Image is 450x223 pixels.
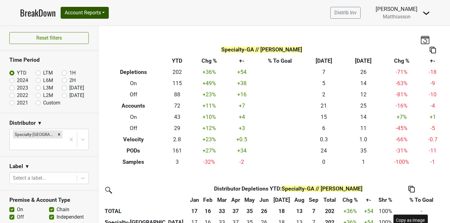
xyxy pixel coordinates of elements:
[69,77,76,84] label: 2H
[191,112,228,123] td: +10 %
[17,92,28,99] label: 2022
[292,206,307,217] th: 13
[257,194,271,206] th: Jun: activate to sort column ascending
[304,112,344,123] td: 15
[420,145,445,156] td: -11
[103,100,164,112] th: Accounts
[188,194,201,206] th: Jan: activate to sort column ascending
[191,100,228,112] td: +11 %
[164,67,191,78] td: 202
[69,92,84,99] label: [DATE]
[330,7,361,19] a: Distrib Inv
[191,156,228,167] td: -32 %
[242,194,257,206] th: May: activate to sort column ascending
[164,78,191,89] td: 115
[103,67,164,78] th: Depletions
[343,100,383,112] td: 25
[420,67,445,78] td: -18
[420,134,445,145] td: -0.7
[9,32,89,44] button: Reset filters
[343,208,357,214] span: +36%
[420,112,445,123] td: +1
[164,123,191,134] td: 29
[422,9,430,17] img: Dropdown Menu
[256,56,304,67] th: % To Goal
[227,123,256,134] td: +3
[343,156,383,167] td: 1
[343,134,383,145] td: 1.0
[61,7,109,19] button: Account Reports
[221,46,302,53] span: Specialty-GA // [PERSON_NAME]
[227,145,256,156] td: +34
[37,119,42,127] span: ▼
[201,183,376,194] th: Distributor Depletions YTD :
[9,57,89,63] h3: Time Period
[271,206,292,217] th: 18
[103,89,164,100] th: Off
[383,78,420,89] td: -63 %
[383,100,420,112] td: -16 %
[304,100,344,112] td: 21
[191,78,228,89] td: +49 %
[17,84,28,92] label: 2023
[321,206,338,217] th: 202
[242,206,257,217] th: 35
[364,208,373,214] span: +54
[103,134,164,145] th: Velocity
[17,77,28,84] label: 2024
[103,145,164,156] th: PODs
[227,89,256,100] td: +16
[9,163,23,170] h3: Label
[188,206,201,217] th: 17
[304,56,344,67] th: [DATE]
[383,112,420,123] td: +7 %
[164,100,191,112] td: 72
[304,156,344,167] td: 0
[343,56,383,67] th: [DATE]
[164,145,191,156] td: 161
[343,112,383,123] td: 14
[17,206,23,213] label: On
[383,56,420,67] th: Chg %
[304,123,344,134] td: 6
[227,78,256,89] td: +38
[383,89,420,100] td: -81 %
[227,56,256,67] th: +-
[191,89,228,100] td: +23 %
[292,194,307,206] th: Aug: activate to sort column ascending
[420,100,445,112] td: -4
[383,145,420,156] td: -31 %
[215,206,229,217] th: 33
[420,123,445,134] td: -5
[395,206,447,217] td: -
[227,100,256,112] td: +7
[191,134,228,145] td: +23 %
[103,194,188,206] th: &nbsp;: activate to sort column ascending
[376,194,395,206] th: Shr %: activate to sort column ascending
[420,78,445,89] td: -9
[9,120,36,126] h3: Distributor
[227,134,256,145] td: +0.5
[304,78,344,89] td: 5
[103,156,164,167] th: Samples
[304,145,344,156] td: 24
[383,123,420,134] td: -45 %
[343,123,383,134] td: 11
[229,206,242,217] th: 37
[343,78,383,89] td: 14
[282,186,362,192] span: Specialty-GA // [PERSON_NAME]
[103,206,188,217] th: TOTAL
[376,5,417,13] div: [PERSON_NAME]
[103,78,164,89] th: On
[229,194,242,206] th: Apr: activate to sort column ascending
[343,89,383,100] td: 12
[9,197,89,203] h3: Premise & Account Type
[164,134,191,145] td: 2.8
[191,123,228,134] td: +12 %
[376,206,395,217] td: 100%
[17,69,27,77] label: YTD
[408,186,415,192] img: Copy to clipboard
[57,213,84,221] label: Independent
[43,84,53,92] label: L3M
[25,163,30,170] span: ▼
